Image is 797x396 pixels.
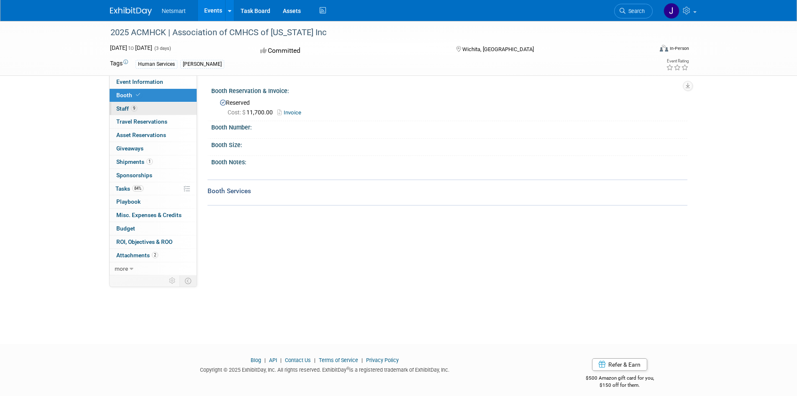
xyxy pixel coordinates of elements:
a: Refer & Earn [592,358,647,371]
span: ROI, Objectives & ROO [116,238,172,245]
a: Sponsorships [110,169,197,182]
sup: ® [346,366,349,371]
span: Travel Reservations [116,118,167,125]
span: [DATE] [DATE] [110,44,152,51]
td: Personalize Event Tab Strip [165,275,180,286]
span: 84% [132,185,144,192]
div: In-Person [669,45,689,52]
i: Booth reservation complete [136,93,140,97]
a: Travel Reservations [110,115,197,128]
div: Human Services [136,60,177,69]
span: Shipments [116,158,153,165]
span: Sponsorships [116,172,152,179]
span: Tasks [115,185,144,192]
div: Event Rating [666,59,689,63]
div: Booth Services [208,186,687,196]
span: 11,700.00 [228,109,276,116]
span: (3 days) [154,46,171,51]
a: Tasks84% [110,182,197,195]
span: 2 [152,252,158,258]
span: to [127,44,135,51]
a: Asset Reservations [110,129,197,142]
span: Misc. Expenses & Credits [116,212,182,218]
div: Booth Notes: [211,156,687,166]
div: Reserved [218,96,681,117]
img: Jackson O'Rourke [664,3,679,19]
div: Booth Size: [211,139,687,149]
div: Copyright © 2025 ExhibitDay, Inc. All rights reserved. ExhibitDay is a registered trademark of Ex... [110,364,540,374]
span: | [312,357,318,363]
span: 9 [131,105,137,111]
a: Blog [251,357,261,363]
a: Terms of Service [319,357,358,363]
span: | [262,357,268,363]
img: ExhibitDay [110,7,152,16]
td: Tags [110,59,128,69]
div: 2025 ACMHCK | Association of CMHCS of [US_STATE] Inc [108,25,640,40]
div: [PERSON_NAME] [180,60,224,69]
span: Booth [116,92,142,98]
div: Booth Number: [211,121,687,132]
a: Privacy Policy [366,357,399,363]
a: Misc. Expenses & Credits [110,209,197,222]
a: API [269,357,277,363]
span: Staff [116,105,137,112]
span: Search [625,8,645,14]
a: ROI, Objectives & ROO [110,236,197,248]
a: Playbook [110,195,197,208]
span: Cost: $ [228,109,246,116]
a: Shipments1 [110,155,197,168]
span: Event Information [116,78,163,85]
span: Attachments [116,252,158,259]
span: Playbook [116,198,141,205]
span: | [278,357,284,363]
img: Format-Inperson.png [660,45,668,52]
div: $500 Amazon gift card for you, [552,369,687,388]
a: more [110,262,197,275]
a: Attachments2 [110,249,197,262]
span: Giveaways [116,145,144,152]
span: Netsmart [162,8,186,14]
span: more [115,265,128,272]
a: Contact Us [285,357,311,363]
div: Event Format [603,44,689,56]
div: Committed [258,44,443,58]
a: Event Information [110,75,197,88]
span: Budget [116,225,135,232]
span: | [359,357,365,363]
a: Budget [110,222,197,235]
div: Booth Reservation & Invoice: [211,85,687,95]
div: $150 off for them. [552,382,687,389]
a: Staff9 [110,102,197,115]
a: Booth [110,89,197,102]
a: Giveaways [110,142,197,155]
span: 1 [146,158,153,165]
a: Invoice [277,109,305,116]
a: Search [614,4,653,18]
td: Toggle Event Tabs [179,275,197,286]
span: Asset Reservations [116,132,166,138]
span: Wichita, [GEOGRAPHIC_DATA] [462,46,534,52]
